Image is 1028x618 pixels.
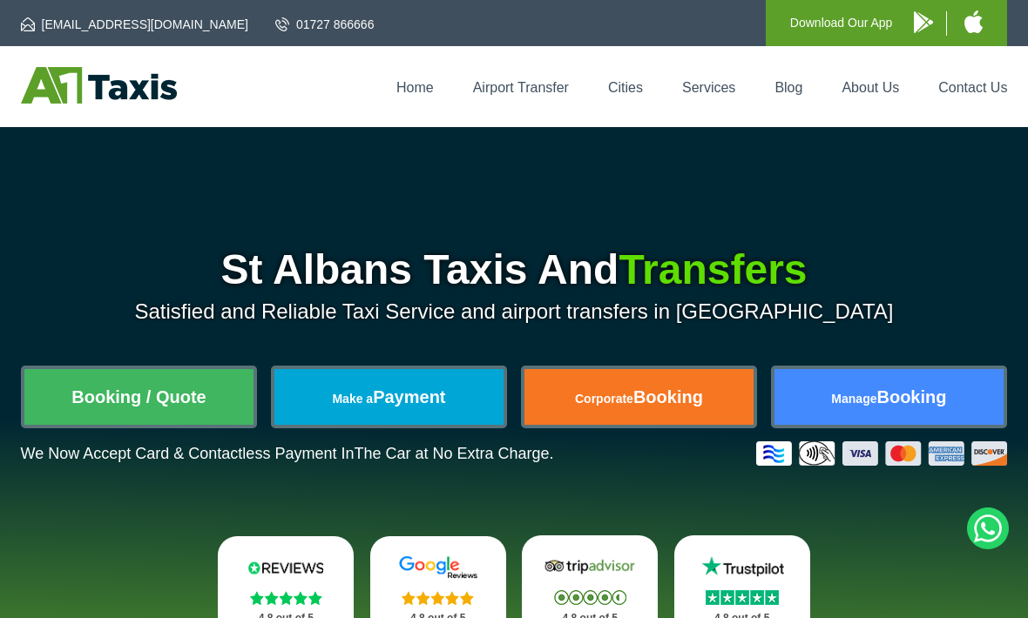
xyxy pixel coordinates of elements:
[706,590,779,605] img: Stars
[608,80,643,95] a: Cities
[275,16,375,33] a: 01727 866666
[473,80,569,95] a: Airport Transfer
[756,441,1007,466] img: Credit And Debit Cards
[682,80,735,95] a: Services
[554,590,626,605] img: Stars
[774,369,1004,425] a: ManageBooking
[237,555,335,580] img: Reviews.io
[402,591,474,605] img: Stars
[332,392,373,406] span: Make a
[774,80,802,95] a: Blog
[250,591,322,605] img: Stars
[21,299,1008,324] p: Satisfied and Reliable Taxi Service and airport transfers in [GEOGRAPHIC_DATA]
[938,80,1007,95] a: Contact Us
[524,369,754,425] a: CorporateBooking
[831,392,876,406] span: Manage
[21,249,1008,291] h1: St Albans Taxis And
[619,246,807,292] span: Transfers
[575,392,633,406] span: Corporate
[396,80,434,95] a: Home
[842,80,899,95] a: About Us
[790,12,893,34] p: Download Our App
[24,369,254,425] a: Booking / Quote
[914,11,933,33] img: A1 Taxis Android App
[964,10,983,33] img: A1 Taxis iPhone App
[693,554,791,579] img: Trustpilot
[389,555,487,580] img: Google
[354,445,553,462] span: The Car at No Extra Charge.
[21,16,248,33] a: [EMAIL_ADDRESS][DOMAIN_NAME]
[541,554,639,579] img: Tripadvisor
[21,67,177,104] img: A1 Taxis St Albans LTD
[274,369,504,425] a: Make aPayment
[21,445,554,463] p: We Now Accept Card & Contactless Payment In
